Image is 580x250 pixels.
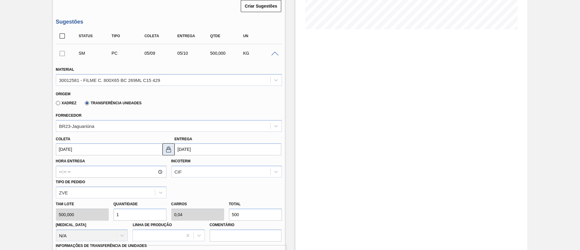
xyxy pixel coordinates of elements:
div: Qtde [209,34,245,38]
button: locked [163,143,175,155]
div: Pedido de Compra [110,51,147,56]
label: Transferência Unidades [85,101,141,105]
label: Comentário [210,221,282,229]
label: Tam lote [56,200,109,209]
label: Carros [171,202,187,206]
div: Sugestão Manual [77,51,114,56]
div: ZVE [59,190,68,195]
label: Coleta [56,137,70,141]
div: Entrega [176,34,212,38]
label: Incoterm [171,159,191,163]
div: 05/09/2025 [143,51,179,56]
label: Origem [56,92,71,96]
img: locked [165,146,172,153]
label: Material [56,67,74,72]
label: Informações de Transferência de Unidades [56,244,147,248]
div: KG [242,51,278,56]
h3: Sugestões [56,19,282,25]
div: Status [77,34,114,38]
label: [MEDICAL_DATA] [56,223,86,227]
input: dd/mm/yyyy [56,143,163,155]
div: Coleta [143,34,179,38]
label: Linha de Produção [133,223,172,227]
label: Hora Entrega [56,157,166,166]
div: UN [242,34,278,38]
label: Quantidade [114,202,138,206]
label: Entrega [175,137,192,141]
div: 05/10/2025 [176,51,212,56]
div: BR23-Jaguariúna [59,123,95,128]
label: Fornecedor [56,113,82,118]
label: Total [229,202,241,206]
div: Tipo [110,34,147,38]
div: CIF [175,169,182,174]
label: Tipo de pedido [56,180,85,184]
div: 500,000 [209,51,245,56]
input: dd/mm/yyyy [175,143,281,155]
div: 30012581 - FILME C. 800X65 BC 269ML C15 429 [59,77,160,83]
label: Xadrez [56,101,77,105]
